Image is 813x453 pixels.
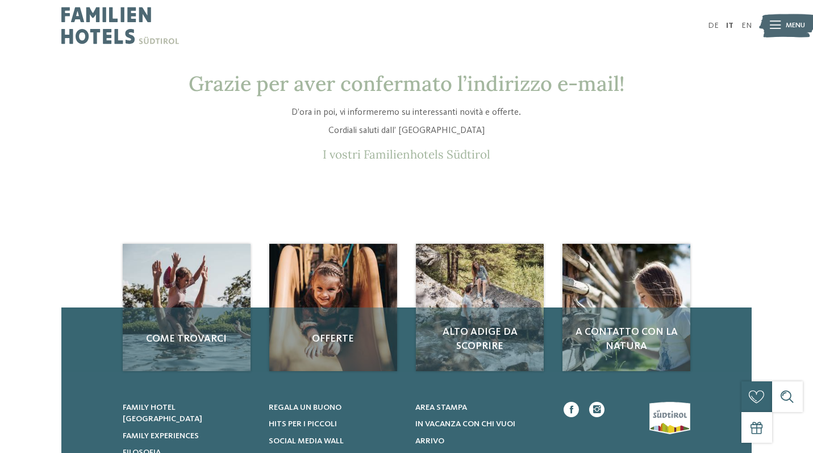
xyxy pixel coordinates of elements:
img: Confermazione e-mail [123,244,250,371]
span: Arrivo [415,437,444,445]
img: Confermazione e-mail [562,244,690,371]
a: Confermazione e-mail A contatto con la natura [562,244,690,371]
span: Alto Adige da scoprire [426,325,533,354]
a: Regala un buono [269,402,402,413]
img: Confermazione e-mail [269,244,397,371]
a: Social Media Wall [269,435,402,447]
span: Offerte [280,332,386,346]
a: EN [741,22,752,30]
span: Grazie per aver confermato l’indirizzo e-mail! [189,70,624,97]
a: Arrivo [415,435,549,447]
span: Area stampa [415,404,467,412]
p: Cordiali saluti dall’ [GEOGRAPHIC_DATA] [164,124,650,138]
span: In vacanza con chi vuoi [415,420,515,428]
a: Family hotel [GEOGRAPHIC_DATA] [123,402,256,425]
span: Family experiences [123,432,199,440]
a: Hits per i piccoli [269,418,402,430]
img: Confermazione e-mail [416,244,543,371]
p: I vostri Familienhotels Südtirol [164,148,650,162]
a: In vacanza con chi vuoi [415,418,549,430]
a: DE [708,22,719,30]
span: Menu [786,20,805,31]
span: Regala un buono [269,404,341,412]
span: A contatto con la natura [573,325,679,354]
a: Area stampa [415,402,549,413]
span: Social Media Wall [269,437,344,445]
p: D’ora in poi, vi informeremo su interessanti novità e offerte. [164,106,650,119]
span: Come trovarci [133,332,240,346]
a: IT [726,22,733,30]
span: Family hotel [GEOGRAPHIC_DATA] [123,404,202,423]
a: Confermazione e-mail Come trovarci [123,244,250,371]
a: Confermazione e-mail Offerte [269,244,397,371]
span: Hits per i piccoli [269,420,337,428]
a: Family experiences [123,430,256,442]
a: Confermazione e-mail Alto Adige da scoprire [416,244,543,371]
